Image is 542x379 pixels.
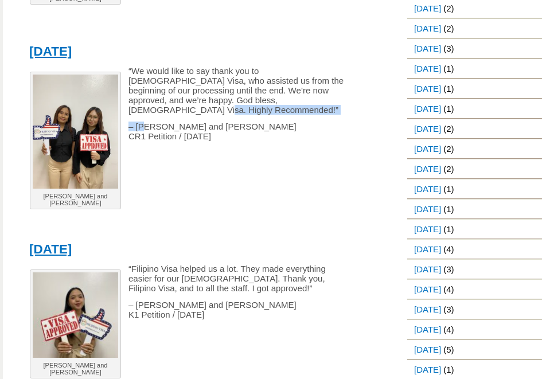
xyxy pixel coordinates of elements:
a: [DATE] [407,260,443,279]
a: [DATE] [407,159,443,178]
a: [DATE] [407,19,443,38]
a: [DATE] [407,59,443,78]
a: [DATE] [407,340,443,359]
a: [DATE] [407,119,443,138]
p: “We would like to say thank you to [DEMOGRAPHIC_DATA] Visa, who assisted us from the beginning of... [22,66,352,115]
a: [DATE] [29,242,72,256]
a: [DATE] [407,139,443,158]
a: [DATE] [407,320,443,339]
span: – [PERSON_NAME] and [PERSON_NAME] K1 Petition / [DATE] [128,300,297,319]
a: [DATE] [407,220,443,239]
a: [DATE] [407,39,443,58]
a: [DATE] [407,200,443,218]
img: Earl and Marites [33,75,118,189]
p: “Filipino Visa helped us a lot. They made everything easier for our [DEMOGRAPHIC_DATA]. Thank you... [22,264,352,293]
a: [DATE] [407,280,443,299]
a: [DATE] [407,79,443,98]
a: [DATE] [407,179,443,198]
img: Joseph and Jhoanna [33,272,118,358]
a: [DATE] [407,360,443,379]
p: [PERSON_NAME] and [PERSON_NAME] [33,362,118,376]
a: [DATE] [407,99,443,118]
span: – [PERSON_NAME] and [PERSON_NAME] CR1 Petition / [DATE] [128,122,297,141]
p: [PERSON_NAME] and [PERSON_NAME] [33,193,118,206]
a: [DATE] [29,44,72,58]
a: [DATE] [407,300,443,319]
a: [DATE] [407,240,443,259]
